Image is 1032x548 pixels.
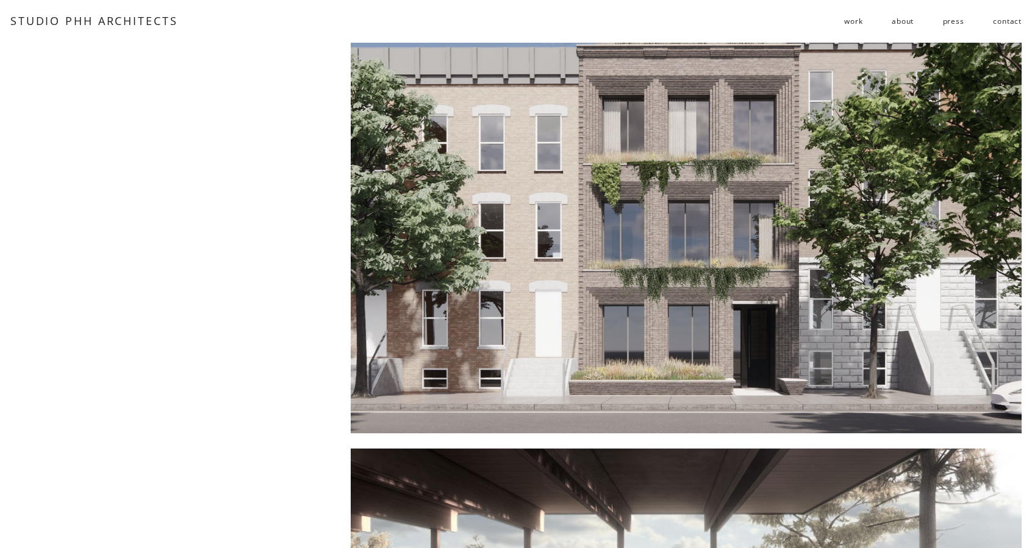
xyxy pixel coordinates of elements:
a: about [892,12,914,31]
a: STUDIO PHH ARCHITECTS [10,13,178,28]
span: work [844,12,862,31]
a: contact [993,12,1022,31]
a: press [943,12,964,31]
a: folder dropdown [844,12,862,31]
